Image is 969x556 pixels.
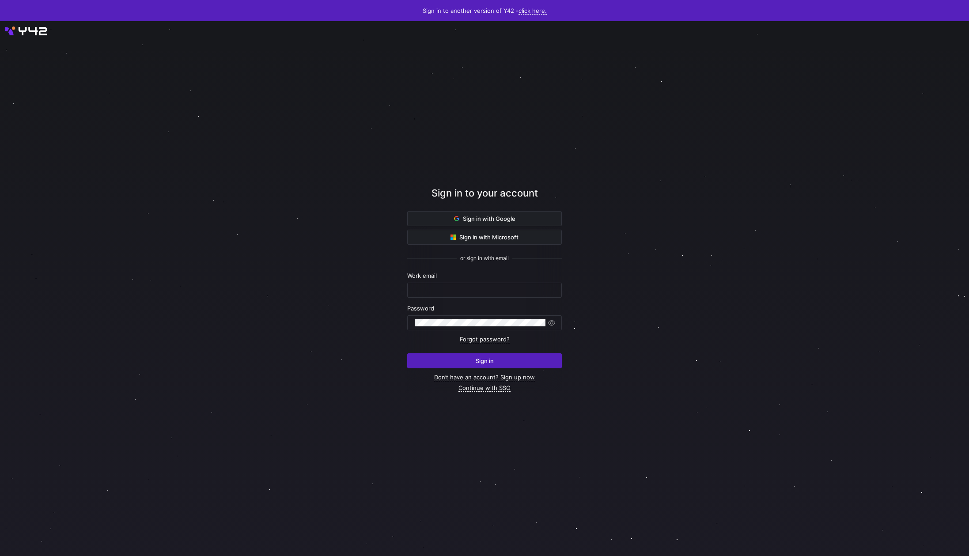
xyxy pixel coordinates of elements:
span: Sign in with Google [454,215,515,222]
button: Sign in [407,353,562,368]
span: Work email [407,272,437,279]
span: or sign in with email [460,255,509,261]
a: Don’t have an account? Sign up now [434,374,535,381]
span: Sign in with Microsoft [450,234,519,241]
a: Continue with SSO [458,384,511,392]
a: Forgot password? [460,336,510,343]
button: Sign in with Microsoft [407,230,562,245]
a: click here. [519,7,547,15]
span: Sign in [476,357,494,364]
button: Sign in with Google [407,211,562,226]
div: Sign in to your account [407,186,562,211]
span: Password [407,305,434,312]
